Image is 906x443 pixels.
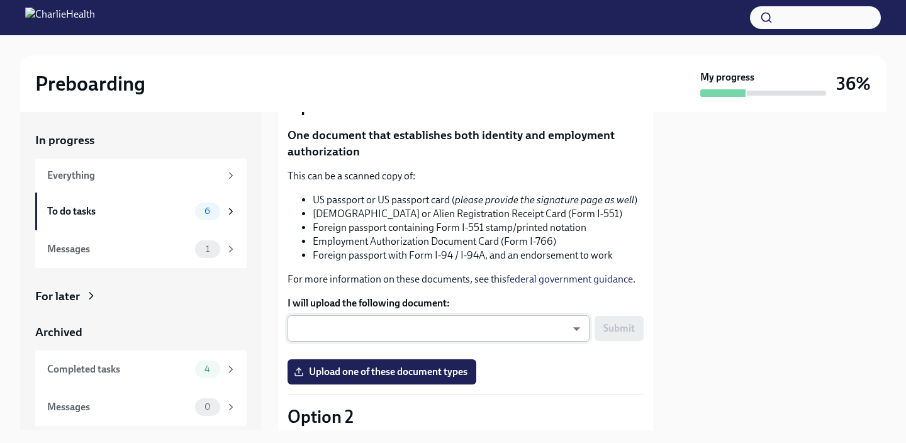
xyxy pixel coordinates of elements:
[35,350,247,388] a: Completed tasks4
[47,362,190,376] div: Completed tasks
[455,194,634,206] em: please provide the signature page as well
[35,388,247,426] a: Messages0
[25,8,95,28] img: CharlieHealth
[288,315,590,342] div: ​
[313,235,644,249] li: Employment Authorization Document Card (Form I-766)
[313,249,644,262] li: Foreign passport with Form I-94 / I-94A, and an endorsement to work
[35,132,247,149] a: In progress
[198,244,217,254] span: 1
[35,288,247,305] a: For later
[288,272,644,286] p: For more information on these documents, see this .
[35,159,247,193] a: Everything
[35,324,247,340] a: Archived
[288,127,644,159] p: One document that establishes both identity and employment authorization
[47,400,190,414] div: Messages
[47,242,190,256] div: Messages
[288,359,476,384] label: Upload one of these document types
[288,296,644,310] label: I will upload the following document:
[296,366,467,378] span: Upload one of these document types
[47,205,190,218] div: To do tasks
[35,71,145,96] h2: Preboarding
[197,402,218,412] span: 0
[47,169,220,182] div: Everything
[35,193,247,230] a: To do tasks6
[836,72,871,95] h3: 36%
[506,273,633,285] a: federal government guidance
[35,230,247,268] a: Messages1
[313,207,644,221] li: [DEMOGRAPHIC_DATA] or Alien Registration Receipt Card (Form I-551)
[288,405,644,428] p: Option 2
[700,70,754,84] strong: My progress
[288,169,644,183] p: This can be a scanned copy of:
[313,221,644,235] li: Foreign passport containing Form I-551 stamp/printed notation
[313,193,644,207] li: US passport or US passport card ( )
[35,288,80,305] div: For later
[197,364,218,374] span: 4
[197,206,218,216] span: 6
